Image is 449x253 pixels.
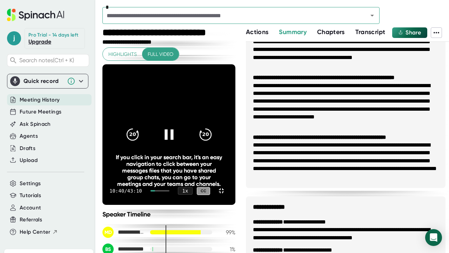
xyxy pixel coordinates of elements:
button: Future Meetings [20,108,61,116]
div: Open Intercom Messenger [425,229,442,246]
span: j [7,31,21,45]
span: Highlights [108,50,137,59]
button: Meeting History [20,96,60,104]
span: Chapters [317,28,345,36]
button: Highlights [103,48,142,61]
span: Summary [279,28,306,36]
div: Megan Durnell [102,227,145,238]
span: Help Center [20,228,51,236]
button: Account [20,204,41,212]
div: 99 % [218,229,235,236]
button: Drafts [20,144,35,153]
button: Help Center [20,228,58,236]
div: If you click in your search bar, it's an easy navigation to click between your messages files tha... [116,154,222,187]
div: Quick record [10,74,85,88]
button: Referrals [20,216,42,224]
button: Ask Spinach [20,120,51,128]
span: Search notes (Ctrl + K) [19,57,87,64]
div: Quick record [24,78,63,85]
div: 1 x [178,187,193,195]
button: Upload [20,156,38,164]
button: Tutorials [20,192,41,200]
button: Settings [20,180,41,188]
div: 10:40 / 43:10 [109,188,142,194]
div: MD [102,227,114,238]
button: Full video [142,48,179,61]
button: Chapters [317,27,345,37]
button: Share [392,27,427,38]
span: Transcript [355,28,386,36]
a: Upgrade [28,38,51,45]
button: Transcript [355,27,386,37]
button: Summary [279,27,306,37]
button: Open [367,11,377,20]
div: CC [197,187,210,195]
div: 1 % [218,246,235,253]
button: Actions [246,27,268,37]
span: Actions [246,28,268,36]
div: Pro Trial - 14 days left [28,32,78,38]
span: Share [406,29,421,36]
span: Full video [148,50,173,59]
div: Speaker Timeline [102,210,235,218]
button: Agents [20,132,38,140]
